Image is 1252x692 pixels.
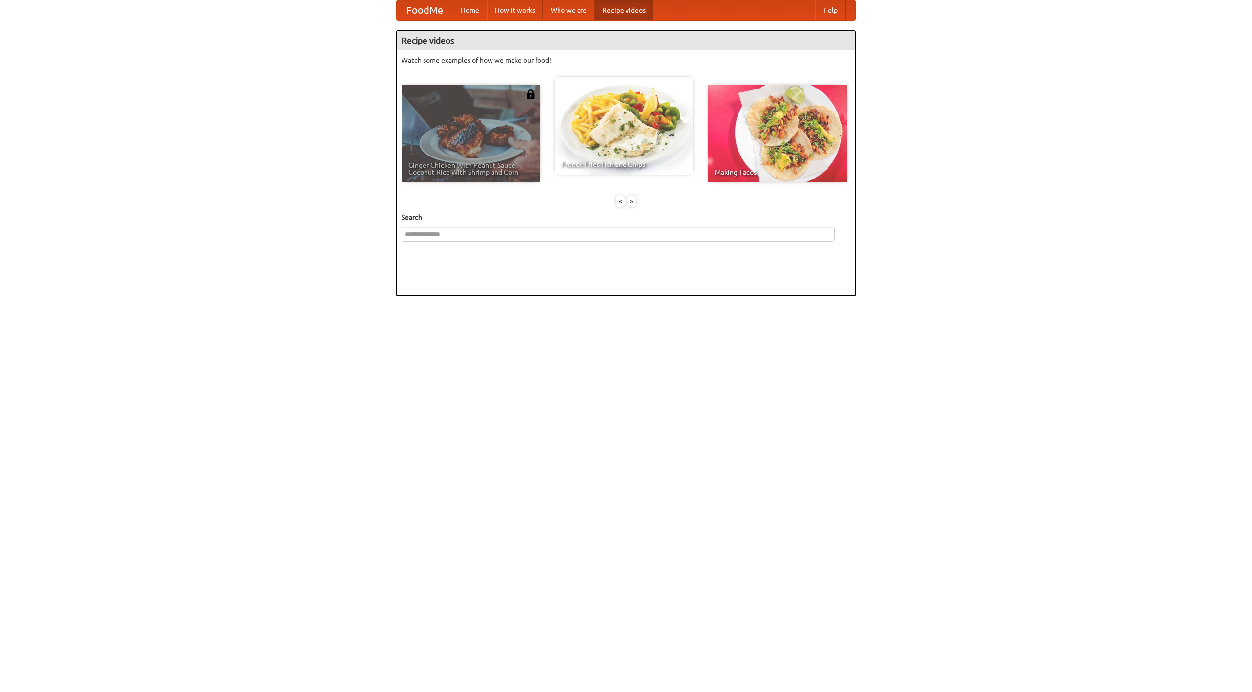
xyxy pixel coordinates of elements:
a: Who we are [543,0,595,20]
a: French Fries Fish and Chips [555,77,693,175]
a: Help [815,0,846,20]
a: FoodMe [397,0,453,20]
p: Watch some examples of how we make our food! [402,55,850,65]
div: « [616,195,625,207]
span: French Fries Fish and Chips [561,161,687,168]
a: How it works [487,0,543,20]
a: Recipe videos [595,0,653,20]
h4: Recipe videos [397,31,855,50]
h5: Search [402,212,850,222]
a: Making Tacos [708,85,847,182]
span: Making Tacos [715,169,840,176]
img: 483408.png [526,89,536,99]
a: Home [453,0,487,20]
div: » [627,195,636,207]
